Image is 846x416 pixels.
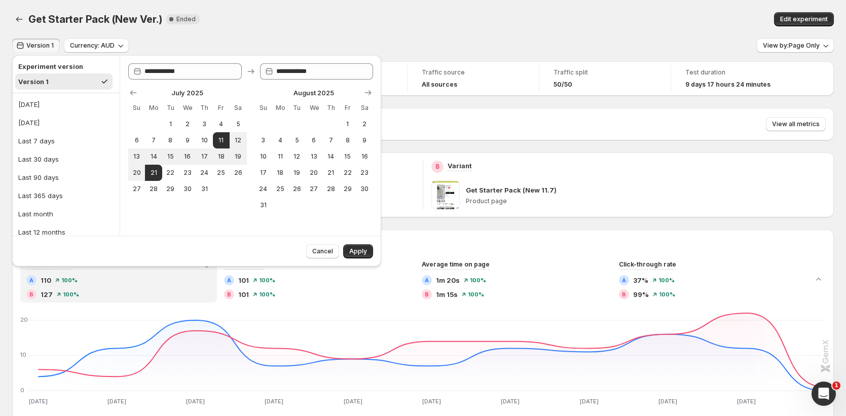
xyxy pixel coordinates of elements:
[763,42,820,50] span: View by: Page Only
[149,104,158,112] span: Mo
[339,116,356,132] button: Friday August 1 2025
[162,148,179,165] button: Tuesday July 15 2025
[306,165,322,181] button: Wednesday August 20 2025
[18,77,49,87] div: Version 1
[422,68,525,77] span: Traffic source
[276,104,284,112] span: Mo
[200,169,208,177] span: 24
[255,197,272,213] button: Sunday August 31 2025
[339,165,356,181] button: Friday August 22 2025
[658,398,677,405] text: [DATE]
[238,289,249,299] span: 101
[18,227,65,237] div: Last 12 months
[255,132,272,148] button: Sunday August 3 2025
[162,116,179,132] button: Tuesday July 1 2025
[343,169,352,177] span: 22
[126,86,140,100] button: Show previous month, June 2025
[183,153,192,161] span: 16
[306,148,322,165] button: Wednesday August 13 2025
[356,165,373,181] button: Saturday August 23 2025
[200,185,208,193] span: 31
[183,185,192,193] span: 30
[179,165,196,181] button: Wednesday July 23 2025
[306,181,322,197] button: Wednesday August 27 2025
[179,132,196,148] button: Wednesday July 9 2025
[343,244,373,258] button: Apply
[162,132,179,148] button: Tuesday July 8 2025
[15,206,117,222] button: Last month
[288,148,305,165] button: Tuesday August 12 2025
[128,100,145,116] th: Sunday
[468,291,484,297] span: 100 %
[162,100,179,116] th: Tuesday
[166,169,175,177] span: 22
[18,172,59,182] div: Last 90 days
[276,169,284,177] span: 18
[20,351,26,358] text: 10
[339,181,356,197] button: Friday August 29 2025
[145,181,162,197] button: Monday July 28 2025
[196,165,212,181] button: Thursday July 24 2025
[63,291,79,297] span: 100 %
[255,148,272,165] button: Sunday August 10 2025
[166,185,175,193] span: 29
[41,275,51,285] span: 110
[343,104,352,112] span: Fr
[238,275,249,285] span: 101
[217,120,226,128] span: 4
[812,272,826,286] button: Collapse chart
[360,185,369,193] span: 30
[343,153,352,161] span: 15
[501,398,520,405] text: [DATE]
[217,169,226,177] span: 25
[166,136,175,144] span: 8
[20,316,28,323] text: 20
[196,181,212,197] button: Thursday July 31 2025
[18,99,40,109] div: [DATE]
[306,244,339,258] button: Cancel
[633,275,648,285] span: 37%
[179,100,196,116] th: Wednesday
[29,291,33,297] h2: B
[356,100,373,116] th: Saturday
[310,153,318,161] span: 13
[422,260,490,268] span: Average time on page
[288,132,305,148] button: Tuesday August 5 2025
[554,67,656,90] a: Traffic split50/50
[265,398,283,405] text: [DATE]
[422,398,441,405] text: [DATE]
[288,181,305,197] button: Tuesday August 26 2025
[356,132,373,148] button: Saturday August 9 2025
[18,118,40,128] div: [DATE]
[272,148,288,165] button: Monday August 11 2025
[431,181,460,209] img: Get Starter Pack (New 11.7)
[349,247,367,255] span: Apply
[288,165,305,181] button: Tuesday August 19 2025
[554,81,572,89] span: 50/50
[310,169,318,177] span: 20
[15,169,117,185] button: Last 90 days
[217,104,226,112] span: Fr
[26,42,54,50] span: Version 1
[322,100,339,116] th: Thursday
[448,161,472,171] p: Variant
[326,153,335,161] span: 14
[685,68,789,77] span: Test duration
[15,96,117,112] button: [DATE]
[737,398,756,405] text: [DATE]
[259,291,275,297] span: 100 %
[200,153,208,161] span: 17
[196,116,212,132] button: Thursday July 3 2025
[339,148,356,165] button: Friday August 15 2025
[360,104,369,112] span: Sa
[356,148,373,165] button: Saturday August 16 2025
[179,148,196,165] button: Wednesday July 16 2025
[310,185,318,193] span: 27
[28,13,162,25] span: Get Starter Pack (New Ver.)
[339,100,356,116] th: Friday
[360,136,369,144] span: 9
[200,136,208,144] span: 10
[234,153,242,161] span: 19
[766,117,826,131] button: View all metrics
[162,165,179,181] button: Tuesday July 22 2025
